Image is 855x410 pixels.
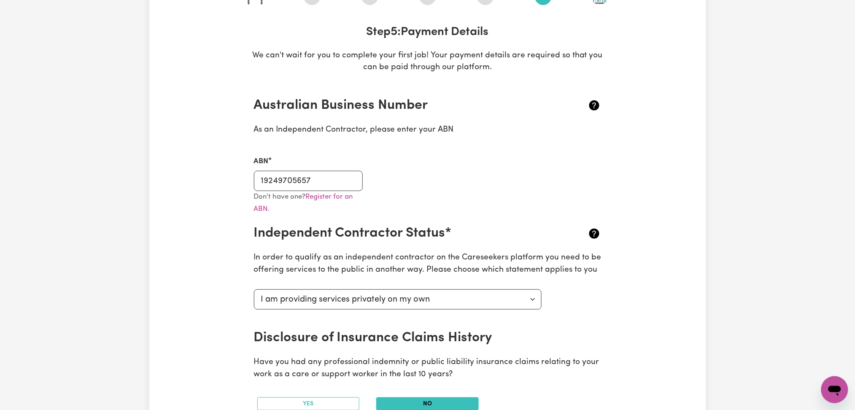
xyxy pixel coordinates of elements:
[254,356,601,381] p: Have you had any professional indemnity or public liability insurance claims relating to your wor...
[821,376,848,403] iframe: Button to launch messaging window
[254,156,269,167] label: ABN
[254,171,363,191] input: e.g. 51 824 753 556
[254,225,544,241] h2: Independent Contractor Status*
[247,50,608,74] p: We can't wait for you to complete your first job! Your payment details are required so that you c...
[254,252,601,276] p: In order to qualify as an independent contractor on the Careseekers platform you need to be offer...
[254,330,544,346] h2: Disclosure of Insurance Claims History
[247,25,608,40] h3: Step 5 : Payment Details
[254,124,601,136] p: As an Independent Contractor, please enter your ABN
[254,193,353,213] a: Register for an ABN.
[254,193,353,213] small: Don't have one?
[254,97,544,113] h2: Australian Business Number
